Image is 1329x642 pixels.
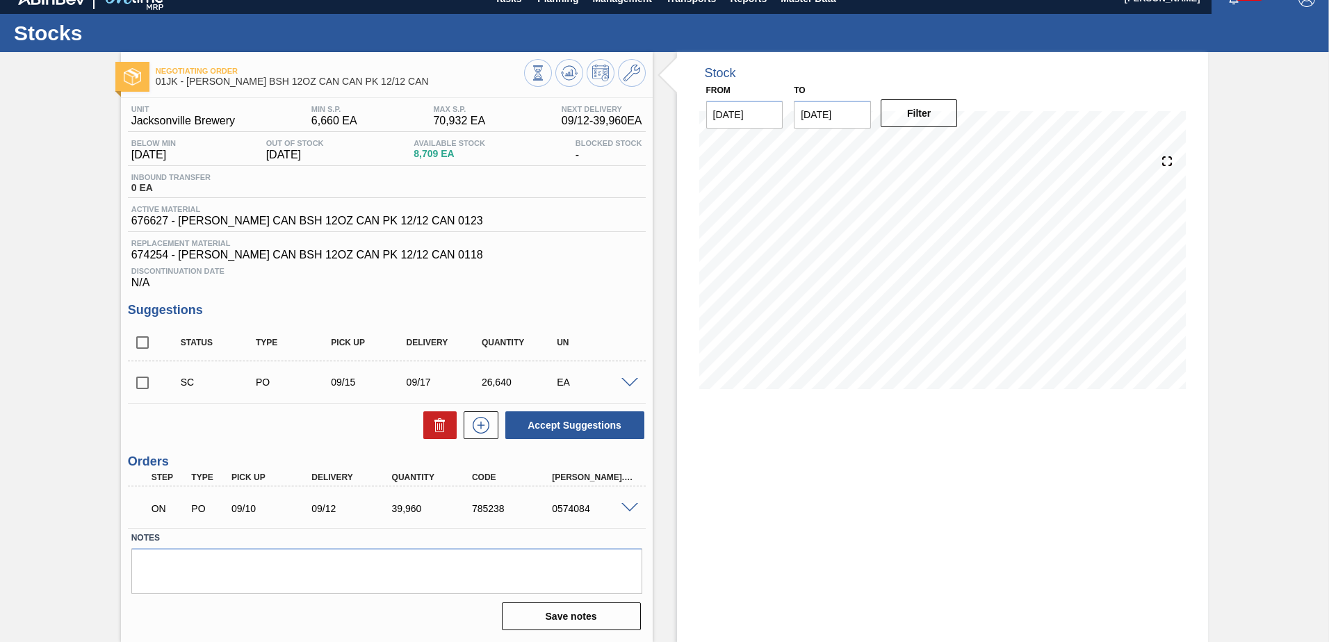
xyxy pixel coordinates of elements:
img: Ícone [124,68,141,85]
div: Purchase order [252,377,336,388]
label: Notes [131,528,642,548]
span: 70,932 EA [433,115,485,127]
span: Out Of Stock [266,139,324,147]
span: Available Stock [414,139,485,147]
div: Purchase order [188,503,229,514]
div: Quantity [478,338,562,347]
h3: Orders [128,454,646,469]
h3: Suggestions [128,303,646,318]
div: UN [553,338,637,347]
label: to [794,85,805,95]
div: Type [188,472,229,482]
div: Code [468,472,558,482]
div: 0574084 [548,503,638,514]
div: Type [252,338,336,347]
div: Quantity [389,472,478,482]
div: Accept Suggestions [498,410,646,441]
div: 39,960 [389,503,478,514]
input: mm/dd/yyyy [706,101,783,129]
div: Stock [705,66,736,81]
span: Discontinuation Date [131,267,642,275]
div: Step [148,472,190,482]
button: Accept Suggestions [505,411,644,439]
div: Suggestion Created [177,377,261,388]
span: Unit [131,105,235,113]
button: Go to Master Data / General [618,59,646,87]
span: 09/12 - 39,960 EA [562,115,642,127]
span: MIN S.P. [311,105,357,113]
label: From [706,85,731,95]
span: 6,660 EA [311,115,357,127]
div: N/A [128,261,646,289]
div: Delete Suggestions [416,411,457,439]
div: 09/10/2025 [228,503,318,514]
span: Negotiating Order [156,67,524,75]
div: New suggestion [457,411,498,439]
span: 674254 - [PERSON_NAME] CAN BSH 12OZ CAN PK 12/12 CAN 0118 [131,249,642,261]
span: Active Material [131,205,483,213]
button: Save notes [502,602,641,630]
div: Delivery [308,472,398,482]
div: Status [177,338,261,347]
button: Schedule Inventory [587,59,614,87]
button: Stocks Overview [524,59,552,87]
div: 26,640 [478,377,562,388]
input: mm/dd/yyyy [794,101,871,129]
div: 09/17/2025 [403,377,487,388]
span: Inbound Transfer [131,173,211,181]
span: 8,709 EA [414,149,485,159]
div: Pick up [228,472,318,482]
span: 01JK - CARR BSH 12OZ CAN CAN PK 12/12 CAN [156,76,524,87]
span: Jacksonville Brewery [131,115,235,127]
div: 09/12/2025 [308,503,398,514]
div: [PERSON_NAME]. ID [548,472,638,482]
span: Next Delivery [562,105,642,113]
div: Pick up [327,338,411,347]
div: Negotiating Order [148,493,190,524]
span: MAX S.P. [433,105,485,113]
h1: Stocks [14,25,261,41]
div: - [572,139,646,161]
span: [DATE] [131,149,176,161]
span: Replacement Material [131,239,642,247]
div: 785238 [468,503,558,514]
span: Blocked Stock [576,139,642,147]
div: 09/15/2025 [327,377,411,388]
div: Delivery [403,338,487,347]
span: [DATE] [266,149,324,161]
button: Filter [881,99,958,127]
div: EA [553,377,637,388]
button: Update Chart [555,59,583,87]
p: ON [152,503,186,514]
span: 676627 - [PERSON_NAME] CAN BSH 12OZ CAN PK 12/12 CAN 0123 [131,215,483,227]
span: Below Min [131,139,176,147]
span: 0 EA [131,183,211,193]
